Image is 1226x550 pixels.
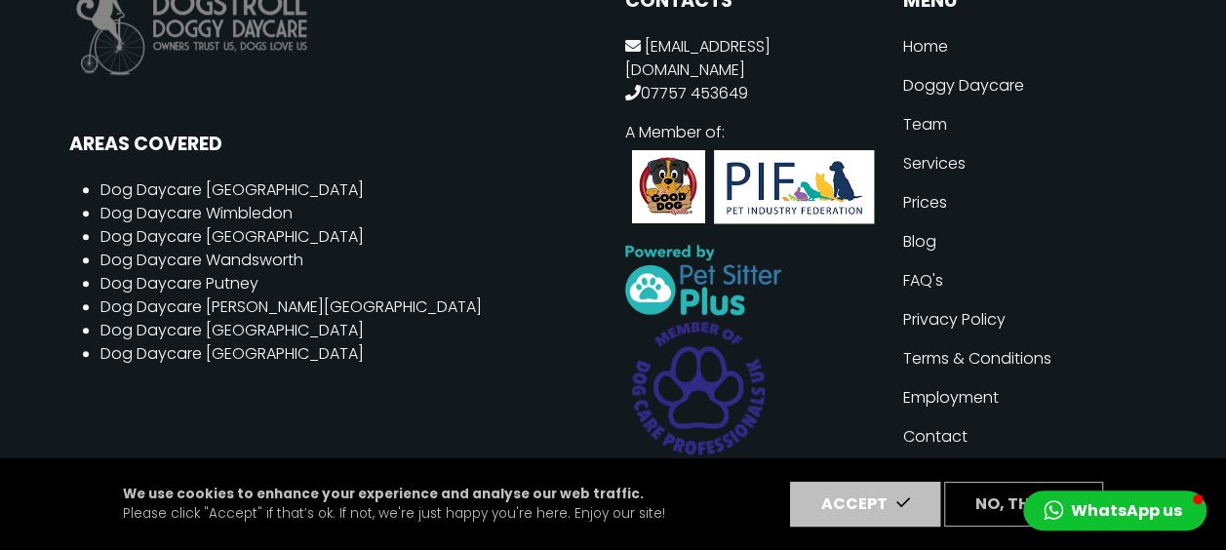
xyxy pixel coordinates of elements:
button: Accept [790,482,940,527]
a: Services [903,144,1158,183]
a: Privacy Policy [903,300,1158,339]
a: Home [903,27,1158,66]
a: Dog Daycare [GEOGRAPHIC_DATA] [100,342,364,365]
a: Dog Daycare Wandsworth [100,249,303,271]
a: Employment [903,378,1158,417]
a: Dog Daycare Putney [100,272,258,295]
img: professional dog day care software [625,245,781,315]
a: Terms & Conditions [903,339,1158,378]
a: Dog Daycare [GEOGRAPHIC_DATA] [100,225,364,248]
img: PIF [625,144,880,229]
a: Dog Daycare [GEOGRAPHIC_DATA] [100,319,364,341]
img: Member of Purple [625,315,771,461]
button: No, thanks [944,482,1103,527]
a: Doggy Daycare [903,66,1158,105]
a: Team [903,105,1158,144]
a: [EMAIL_ADDRESS][DOMAIN_NAME] [625,35,771,81]
a: Dog Daycare [GEOGRAPHIC_DATA] [100,178,364,201]
p: Please click "Accept" if that’s ok. If not, we're just happy you're here. Enjoy our site! [123,485,665,525]
a: Prices [903,183,1158,222]
a: FAQ's [903,261,1158,300]
a: Contact [903,417,1158,456]
a: Dog Daycare [PERSON_NAME][GEOGRAPHIC_DATA] [100,295,482,318]
a: Dog Daycare Wimbledon [100,202,293,224]
a: Blog [903,222,1158,261]
p: A Member of: [625,121,880,229]
button: WhatsApp us [1023,491,1206,530]
p: 07757 453649 [625,35,880,105]
h2: AREAS COVERED [69,133,602,155]
strong: We use cookies to enhance your experience and analyse our web traffic. [123,485,644,503]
